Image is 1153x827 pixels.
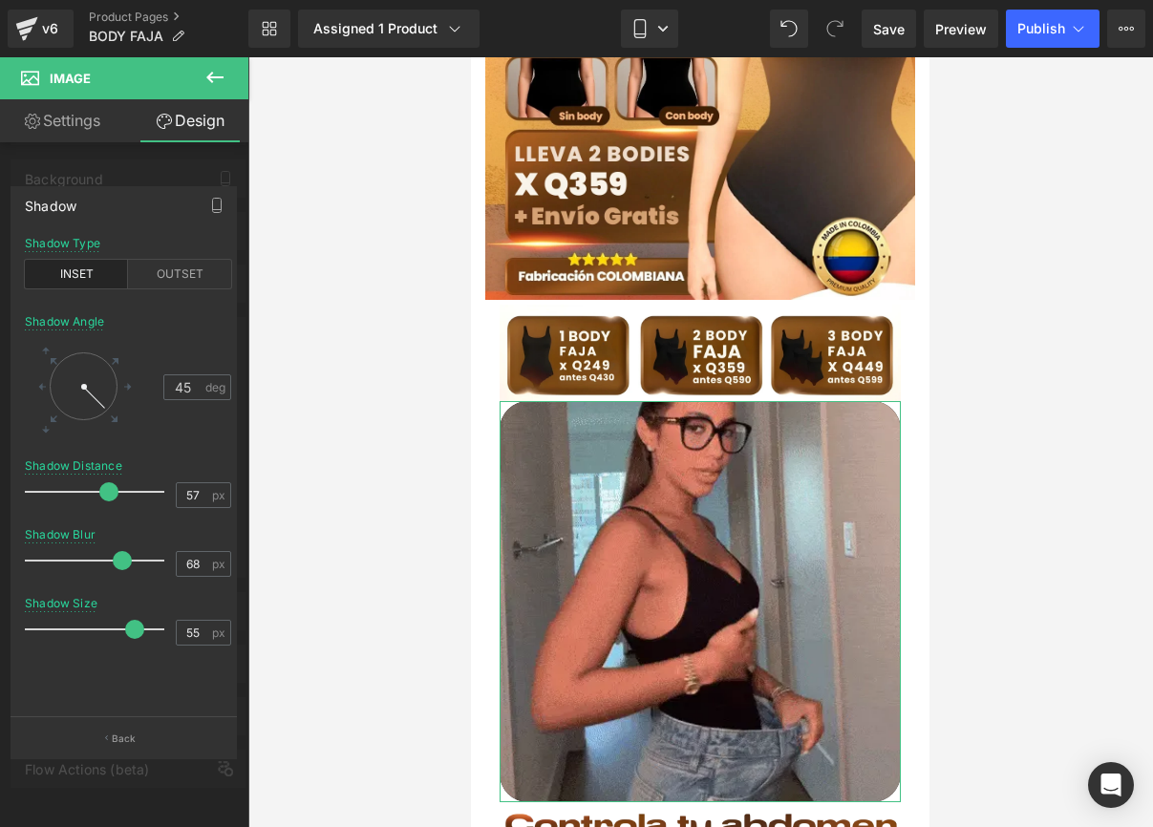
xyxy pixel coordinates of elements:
[25,315,104,329] div: Shadow Angle
[770,10,808,48] button: Undo
[924,10,998,48] a: Preview
[25,260,128,288] div: INSET
[25,597,97,610] div: Shadow Size
[203,374,228,400] span: deg
[25,459,122,473] div: Shadow Distance
[1088,762,1134,808] div: Open Intercom Messenger
[873,19,905,39] span: Save
[248,10,290,48] a: New Library
[128,260,231,288] div: OUTSET
[11,716,237,759] button: Back
[89,10,248,25] a: Product Pages
[128,99,252,142] a: Design
[8,10,74,48] a: v6
[1017,21,1065,36] span: Publish
[25,187,76,214] div: Shadow
[1107,10,1145,48] button: More
[212,489,228,501] span: px
[25,528,96,541] div: Shadow Blur
[935,19,987,39] span: Preview
[50,71,91,86] span: Image
[212,558,228,570] span: px
[1006,10,1100,48] button: Publish
[112,732,137,746] p: Back
[38,16,62,41] div: v6
[313,19,464,38] div: Assigned 1 Product
[816,10,854,48] button: Redo
[212,626,228,639] span: px
[25,237,100,250] div: Shadow Type
[89,29,163,44] span: BODY FAJA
